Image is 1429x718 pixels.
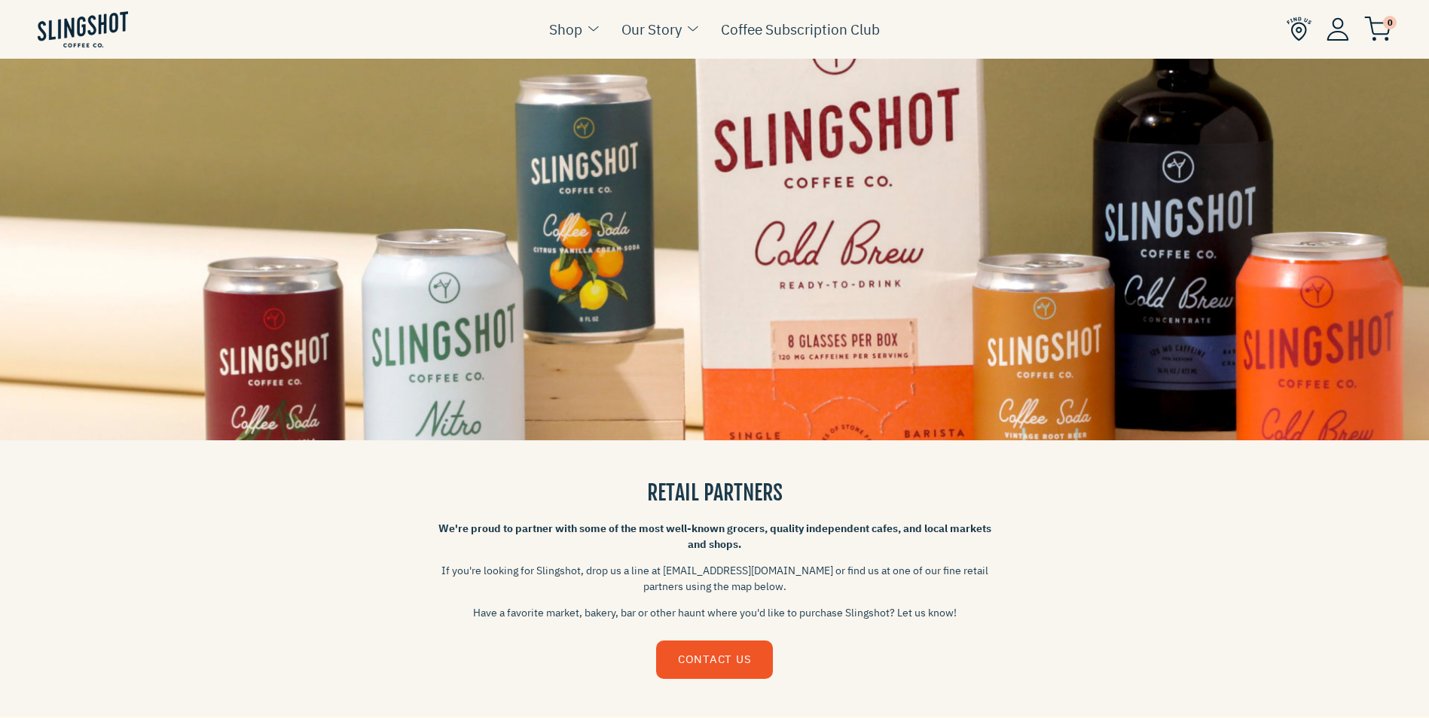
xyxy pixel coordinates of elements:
span: 0 [1383,16,1397,29]
a: CONTACT US [656,640,773,679]
p: If you're looking for Slingshot, drop us a line at [EMAIL_ADDRESS][DOMAIN_NAME] or find us at one... [436,563,994,595]
a: 0 [1364,20,1391,38]
a: Coffee Subscription Club [721,18,880,41]
h3: RETAIL PARTNERS [436,478,994,507]
a: Our Story [621,18,682,41]
p: Have a favorite market, bakery, bar or other haunt where you'd like to purchase Slingshot? Let us... [436,605,994,621]
strong: We're proud to partner with some of the most well-known grocers, quality independent cafes, and l... [438,522,991,551]
img: Account [1327,17,1349,41]
a: Shop [549,18,582,41]
img: cart [1364,17,1391,41]
img: Find Us [1287,17,1311,41]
